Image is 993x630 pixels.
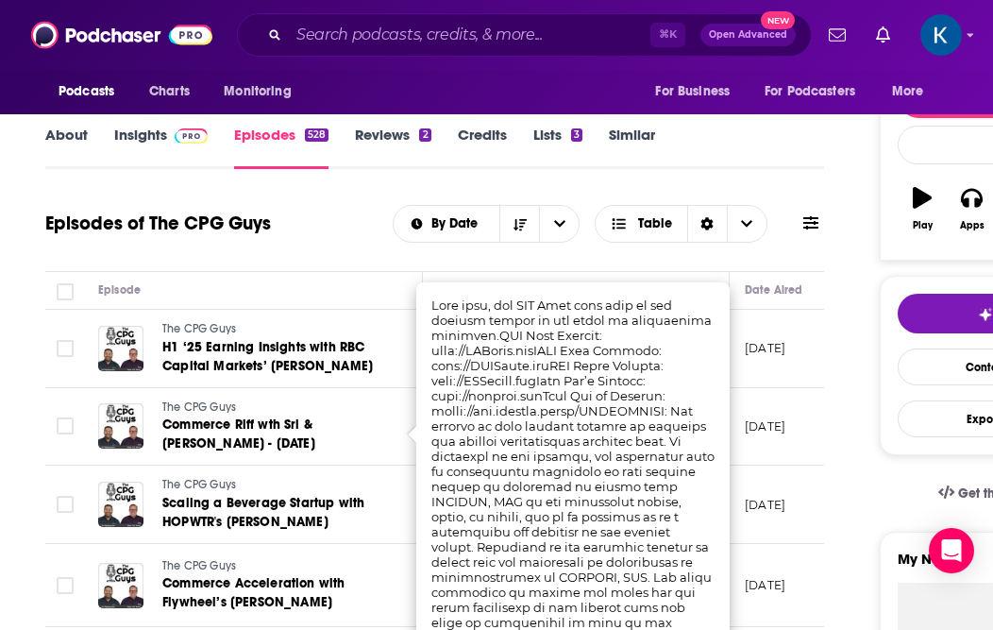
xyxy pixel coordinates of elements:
div: Description [438,279,498,301]
a: The CPG Guys [162,321,389,338]
button: open menu [752,74,883,110]
span: ⌘ K [650,23,685,47]
div: Date Aired [745,279,802,301]
span: The CPG Guys [162,322,236,335]
span: Monitoring [224,78,291,105]
a: The CPG Guys [162,477,389,494]
a: Reviews2 [355,126,430,169]
button: Column Actions [702,280,725,302]
a: Show notifications dropdown [821,19,853,51]
span: The CPG Guys [162,559,236,572]
a: The CPG Guys [162,400,389,417]
img: User Profile [920,14,962,56]
button: Show profile menu [920,14,962,56]
h2: Choose List sort [393,205,581,243]
span: Logged in as kristen42280 [920,14,962,56]
span: The CPG Guys [162,400,236,414]
button: open menu [210,74,315,110]
input: Search podcasts, credits, & more... [289,20,650,50]
button: open menu [642,74,753,110]
a: Charts [137,74,201,110]
div: Open Intercom Messenger [929,528,974,573]
a: Credits [458,126,507,169]
span: More [892,78,924,105]
a: About [45,126,88,169]
h1: Episodes of The CPG Guys [45,212,271,235]
a: H1 ‘25 Earning Insights with RBC Capital Markets’ [PERSON_NAME] [162,338,389,376]
div: 3 [571,128,582,142]
div: Play [913,220,933,231]
span: Toggle select row [57,496,74,513]
span: By Date [431,217,484,230]
span: Commerce Acceleration with Flywheel’s [PERSON_NAME] [162,575,345,610]
button: open menu [45,74,139,110]
div: Apps [960,220,985,231]
span: Toggle select row [57,340,74,357]
a: Similar [609,126,655,169]
img: tell me why sparkle [978,307,993,322]
a: The CPG Guys [162,558,389,575]
span: New [761,11,795,29]
span: Table [638,217,672,230]
p: [DATE] [745,340,785,356]
span: Podcasts [59,78,114,105]
a: Episodes528 [234,126,328,169]
button: open menu [394,217,500,230]
button: Choose View [595,205,767,243]
span: Open Advanced [709,30,787,40]
span: H1 ‘25 Earning Insights with RBC Capital Markets’ [PERSON_NAME] [162,339,373,374]
a: Lists3 [533,126,582,169]
img: Podchaser Pro [175,128,208,144]
div: Episode [98,279,141,301]
p: [DATE] [745,497,785,513]
a: Commerce Acceleration with Flywheel’s [PERSON_NAME] [162,574,389,612]
div: Search podcasts, credits, & more... [237,13,812,57]
button: open menu [539,206,579,242]
span: Commerce Riff wth Sri & [PERSON_NAME] - [DATE] [162,417,315,451]
div: Sort Direction [687,206,727,242]
span: Toggle select row [57,417,74,434]
a: Commerce Riff wth Sri & [PERSON_NAME] - [DATE] [162,416,389,453]
button: Play [898,175,947,243]
span: Scaling a Beverage Startup with HOPWTR's [PERSON_NAME] [162,495,364,530]
span: Charts [149,78,190,105]
img: Podchaser - Follow, Share and Rate Podcasts [31,17,212,53]
button: Open AdvancedNew [700,24,796,46]
span: Toggle select row [57,577,74,594]
button: open menu [879,74,948,110]
a: Scaling a Beverage Startup with HOPWTR's [PERSON_NAME] [162,494,389,532]
span: For Business [655,78,730,105]
span: For Podcasters [765,78,855,105]
a: Show notifications dropdown [868,19,898,51]
p: [DATE] [745,418,785,434]
p: [DATE] [745,577,785,593]
a: InsightsPodchaser Pro [114,126,208,169]
div: 2 [419,128,430,142]
span: The CPG Guys [162,478,236,491]
div: 528 [305,128,328,142]
button: Sort Direction [499,206,539,242]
